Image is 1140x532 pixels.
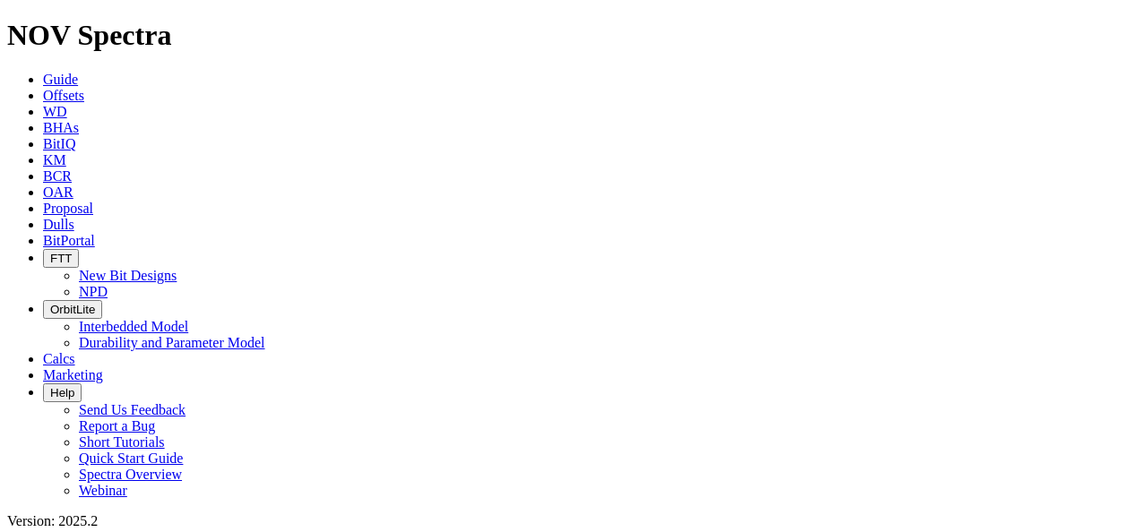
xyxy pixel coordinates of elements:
[79,268,177,283] a: New Bit Designs
[7,19,1133,52] h1: NOV Spectra
[79,402,186,417] a: Send Us Feedback
[79,335,265,350] a: Durability and Parameter Model
[43,88,84,103] a: Offsets
[50,303,95,316] span: OrbitLite
[43,72,78,87] a: Guide
[43,249,79,268] button: FTT
[79,467,182,482] a: Spectra Overview
[43,152,66,167] a: KM
[43,201,93,216] a: Proposal
[79,450,183,466] a: Quick Start Guide
[43,120,79,135] a: BHAs
[50,252,72,265] span: FTT
[43,367,103,382] a: Marketing
[79,418,155,433] a: Report a Bug
[79,483,127,498] a: Webinar
[43,383,82,402] button: Help
[43,104,67,119] a: WD
[43,168,72,184] a: BCR
[79,284,108,299] a: NPD
[43,351,75,366] a: Calcs
[43,233,95,248] a: BitPortal
[43,217,74,232] a: Dulls
[7,513,1133,529] div: Version: 2025.2
[79,434,165,450] a: Short Tutorials
[50,386,74,399] span: Help
[43,136,75,151] a: BitIQ
[43,184,73,200] a: OAR
[43,300,102,319] button: OrbitLite
[79,319,188,334] a: Interbedded Model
